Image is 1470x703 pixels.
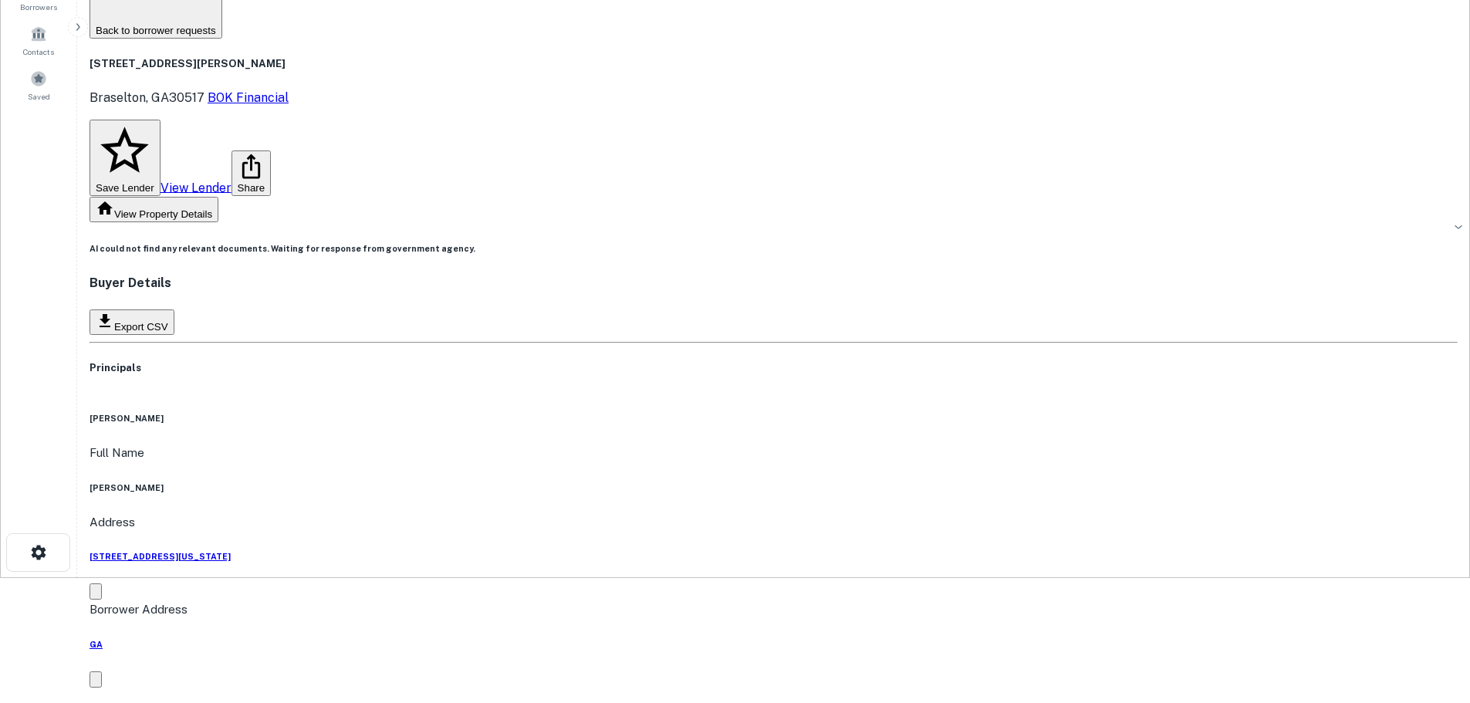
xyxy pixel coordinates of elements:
button: Export CSV [90,309,174,335]
p: Address [90,513,1458,532]
span: Contacts [23,46,54,58]
button: Copy Address [90,583,102,600]
a: View Lender [161,180,231,194]
button: View Property Details [90,197,218,222]
span: Saved [28,90,50,103]
h6: AI could not find any relevant documents. Waiting for response from government agency. [90,242,1458,255]
a: BOK Financial [208,90,289,105]
h6: [PERSON_NAME] [90,412,1458,424]
a: Contacts [5,19,73,61]
iframe: Chat Widget [1393,580,1470,654]
h6: [PERSON_NAME] [90,482,1458,494]
button: Share [231,150,272,197]
h4: Buyer Details [90,274,1458,292]
span: Borrowers [20,1,57,13]
button: Copy Address [90,671,102,688]
a: [STREET_ADDRESS][US_STATE] [90,550,1458,563]
h5: Principals [90,360,1458,376]
p: Braselton, GA30517 [90,89,289,107]
p: Full Name [90,444,1458,462]
h5: [STREET_ADDRESS][PERSON_NAME] [90,56,289,72]
p: Borrower Address [90,600,1458,619]
button: Save Lender [90,120,161,197]
a: GA [90,638,1458,651]
a: Saved [5,64,73,106]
